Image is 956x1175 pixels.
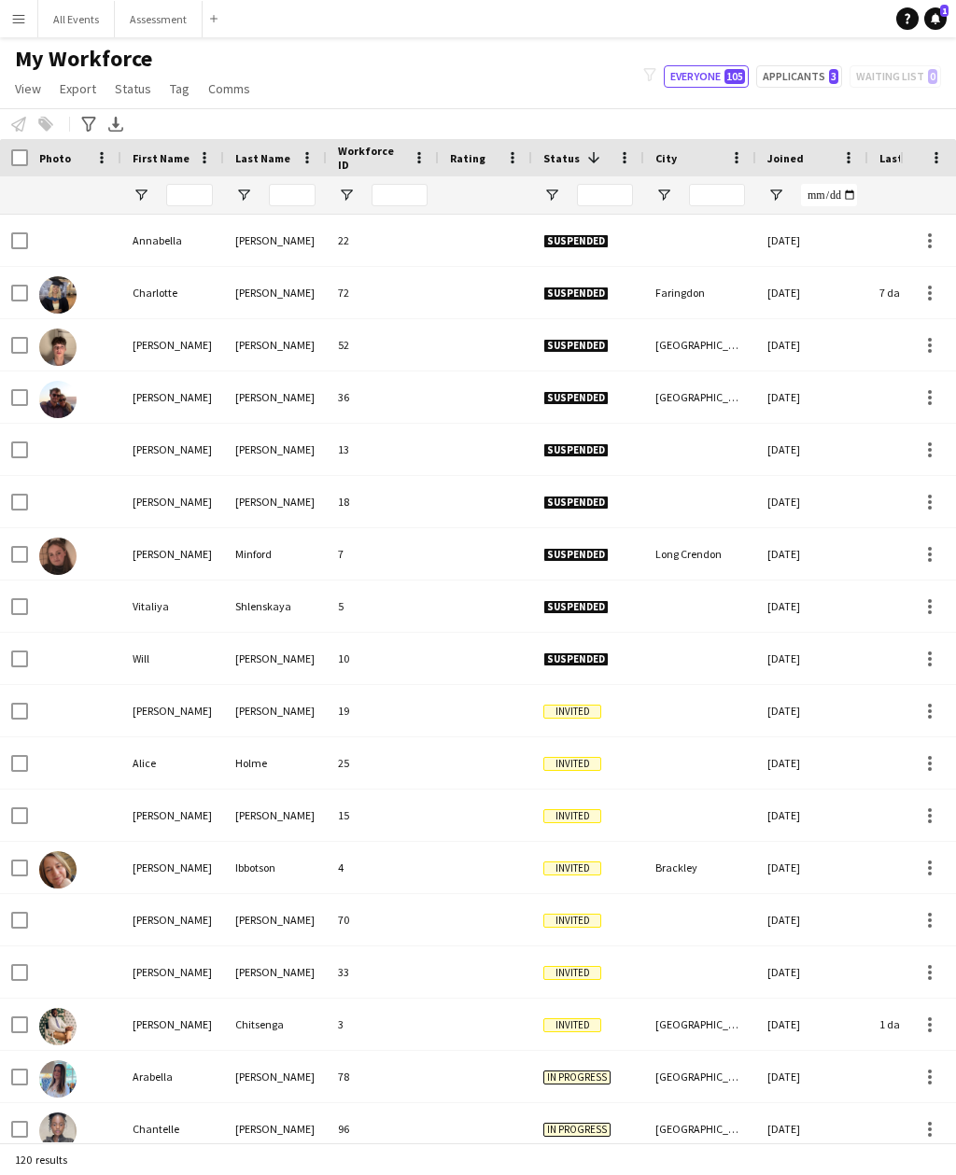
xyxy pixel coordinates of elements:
div: [PERSON_NAME] [121,528,224,580]
img: Chantelle Davies [39,1112,77,1150]
div: 70 [327,894,439,945]
div: [PERSON_NAME] [121,685,224,736]
div: [DATE] [756,1103,868,1154]
input: Joined Filter Input [801,184,857,206]
span: Suspended [543,287,609,301]
div: 10 [327,633,439,684]
span: Suspended [543,496,609,510]
div: 22 [327,215,439,266]
div: [DATE] [756,790,868,841]
span: Joined [767,151,804,165]
a: Comms [201,77,258,101]
app-action-btn: Export XLSX [105,113,127,135]
app-action-btn: Advanced filters [77,113,100,135]
span: Last job [879,151,921,165]
div: 5 [327,581,439,632]
div: [PERSON_NAME] [121,371,224,423]
div: [GEOGRAPHIC_DATA] [644,319,756,371]
div: 19 [327,685,439,736]
div: [DATE] [756,528,868,580]
a: Export [52,77,104,101]
span: Export [60,80,96,97]
div: Shlenskaya [224,581,327,632]
button: All Events [38,1,115,37]
span: Invited [543,1018,601,1032]
input: City Filter Input [689,184,745,206]
div: 78 [327,1051,439,1102]
div: 72 [327,267,439,318]
div: Chantelle [121,1103,224,1154]
div: Arabella [121,1051,224,1102]
img: Joel Benham [39,329,77,366]
div: [PERSON_NAME] [121,842,224,893]
img: Arabella Hamilton [39,1060,77,1098]
button: Open Filter Menu [767,187,784,203]
div: [DATE] [756,999,868,1050]
a: Tag [162,77,197,101]
div: [PERSON_NAME] [224,894,327,945]
span: View [15,80,41,97]
div: [PERSON_NAME] [224,685,327,736]
span: 3 [829,69,838,84]
div: [DATE] [756,842,868,893]
div: 13 [327,424,439,475]
span: Invited [543,861,601,875]
div: Will [121,633,224,684]
button: Applicants3 [756,65,842,88]
span: Comms [208,80,250,97]
div: [PERSON_NAME] [121,424,224,475]
div: Long Crendon [644,528,756,580]
img: Lucy Ibbotson [39,851,77,888]
span: Last Name [235,151,290,165]
button: Everyone105 [664,65,749,88]
div: [GEOGRAPHIC_DATA] [644,999,756,1050]
span: Suspended [543,443,609,457]
div: [PERSON_NAME] [224,424,327,475]
div: Brackley [644,842,756,893]
div: Holme [224,737,327,789]
div: [PERSON_NAME] [121,790,224,841]
span: Status [115,80,151,97]
div: [PERSON_NAME] [224,946,327,998]
div: 3 [327,999,439,1050]
div: [DATE] [756,371,868,423]
div: [DATE] [756,424,868,475]
button: Assessment [115,1,203,37]
span: Invited [543,966,601,980]
input: Last Name Filter Input [269,184,316,206]
div: [DATE] [756,1051,868,1102]
span: 105 [724,69,745,84]
div: [DATE] [756,476,868,527]
div: 25 [327,737,439,789]
div: Faringdon [644,267,756,318]
div: [PERSON_NAME] [224,476,327,527]
div: [PERSON_NAME] [224,267,327,318]
a: 1 [924,7,947,30]
span: Rating [450,151,485,165]
div: 33 [327,946,439,998]
span: Invited [543,914,601,928]
img: Neil Olivier [39,381,77,418]
div: [GEOGRAPHIC_DATA] [644,371,756,423]
div: Ibbotson [224,842,327,893]
span: Status [543,151,580,165]
span: City [655,151,677,165]
div: 52 [327,319,439,371]
div: Alice [121,737,224,789]
div: 18 [327,476,439,527]
span: 1 [940,5,949,17]
button: Open Filter Menu [543,187,560,203]
span: Suspended [543,234,609,248]
a: Status [107,77,159,101]
div: [PERSON_NAME] [224,1103,327,1154]
span: Suspended [543,391,609,405]
div: [DATE] [756,946,868,998]
span: In progress [543,1070,611,1084]
div: Minford [224,528,327,580]
div: [PERSON_NAME] [121,946,224,998]
div: 96 [327,1103,439,1154]
button: Open Filter Menu [235,187,252,203]
div: [DATE] [756,633,868,684]
button: Open Filter Menu [655,187,672,203]
div: Vitaliya [121,581,224,632]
